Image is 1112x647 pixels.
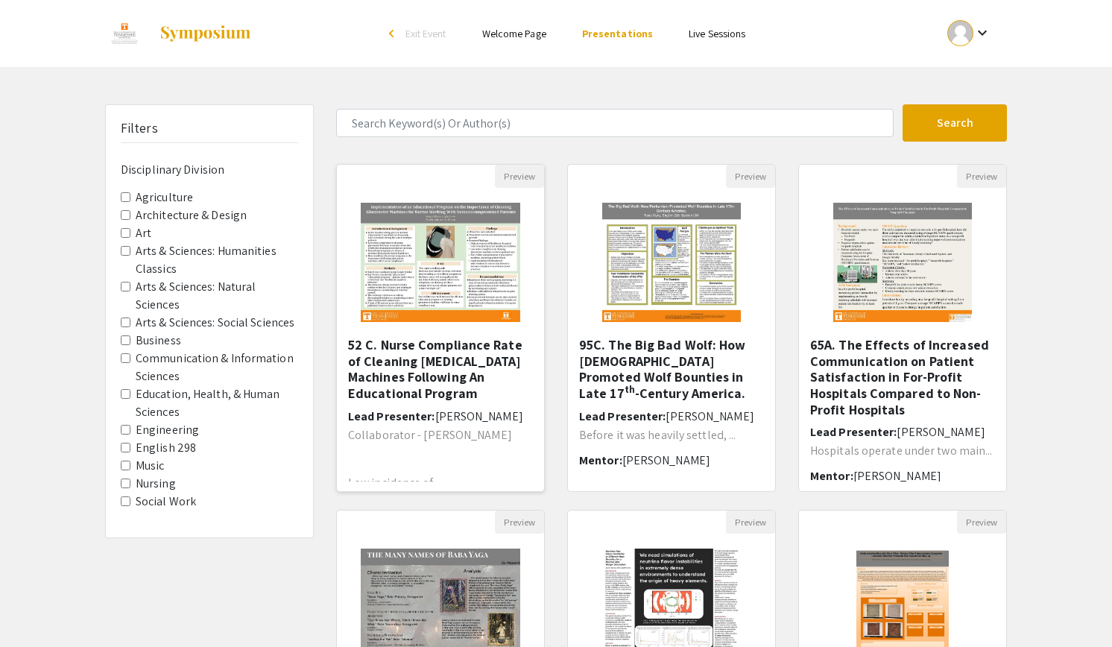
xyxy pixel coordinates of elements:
a: Welcome Page [482,27,546,40]
img: EUReCA 2024 [105,15,144,52]
label: Arts & Sciences: Humanities Classics [136,242,298,278]
button: Search [903,104,1007,142]
h6: Lead Presenter: [348,409,533,423]
span: [PERSON_NAME] [897,424,985,440]
h5: Filters [121,120,158,136]
span: [PERSON_NAME] [435,408,523,424]
label: Engineering [136,421,199,439]
label: Architecture & Design [136,206,247,224]
p: Before it was heavily settled, ... [579,429,764,441]
button: Preview [495,511,544,534]
label: Art [136,224,151,242]
span: Low incidence of... [348,475,440,490]
div: Open Presentation <p>52 C. Nurse Compliance Rate of Cleaning Glucometer Machines Following An Edu... [336,164,545,492]
img: <p>65A. The Effects of Increased Communication on Patient Satisfaction in For-Profit Hospitals Co... [818,188,988,337]
span: Mentor: [579,452,622,468]
h6: Disciplinary Division [121,162,298,177]
span: [PERSON_NAME] [622,452,710,468]
span: [PERSON_NAME] [853,468,941,484]
label: Nursing [136,475,176,493]
label: Social Work [136,493,196,511]
label: Business [136,332,181,350]
label: Music [136,457,165,475]
img: <p>95C. The Big Bad Wolf: How <span style="color: rgb(0, 0, 0);">Puritanism Promoted Wolf Bountie... [587,188,756,337]
div: Open Presentation <p>95C. The Big Bad Wolf: How <span style="color: rgb(0, 0, 0);">Puritanism Pro... [567,164,776,492]
p: Hospitals operate under two main... [810,445,995,457]
label: Education, Health, & Human Sciences [136,385,298,421]
h6: Lead Presenter: [810,425,995,439]
span: [PERSON_NAME] [666,408,754,424]
iframe: Chat [11,580,63,636]
a: Presentations [582,27,653,40]
h5: 95C. The Big Bad Wolf: How [DEMOGRAPHIC_DATA] Promoted Wolf Bounties in Late 17 -Century America. [579,337,764,401]
a: Live Sessions [689,27,745,40]
label: English 298 [136,439,196,457]
mat-icon: Expand account dropdown [973,24,991,42]
label: Arts & Sciences: Natural Sciences [136,278,298,314]
a: EUReCA 2024 [105,15,252,52]
label: Agriculture [136,189,193,206]
h6: Lead Presenter: [579,409,764,423]
label: Arts & Sciences: Social Sciences [136,314,294,332]
h5: 65A. The Effects of Increased Communication on Patient Satisfaction in For-Profit Hospitals Compa... [810,337,995,417]
img: Symposium by ForagerOne [159,25,252,42]
div: Open Presentation <p>65A. The Effects of Increased Communication on Patient Satisfaction in For-P... [798,164,1007,492]
label: Communication & Information Sciences [136,350,298,385]
button: Preview [726,511,775,534]
button: Expand account dropdown [932,16,1007,50]
h5: 52 C. Nurse Compliance Rate of Cleaning [MEDICAL_DATA] Machines Following An Educational Program [348,337,533,401]
button: Preview [726,165,775,188]
button: Preview [957,511,1006,534]
sup: th [625,382,635,396]
button: Preview [495,165,544,188]
span: Exit Event [405,27,446,40]
button: Preview [957,165,1006,188]
p: Collaborator - [PERSON_NAME] [348,429,533,441]
div: arrow_back_ios [389,29,398,38]
span: Mentor: [810,468,853,484]
input: Search Keyword(s) Or Author(s) [336,109,894,137]
img: <p>52 C. Nurse Compliance Rate of Cleaning Glucometer Machines Following An Educational Program</p> [346,188,534,337]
